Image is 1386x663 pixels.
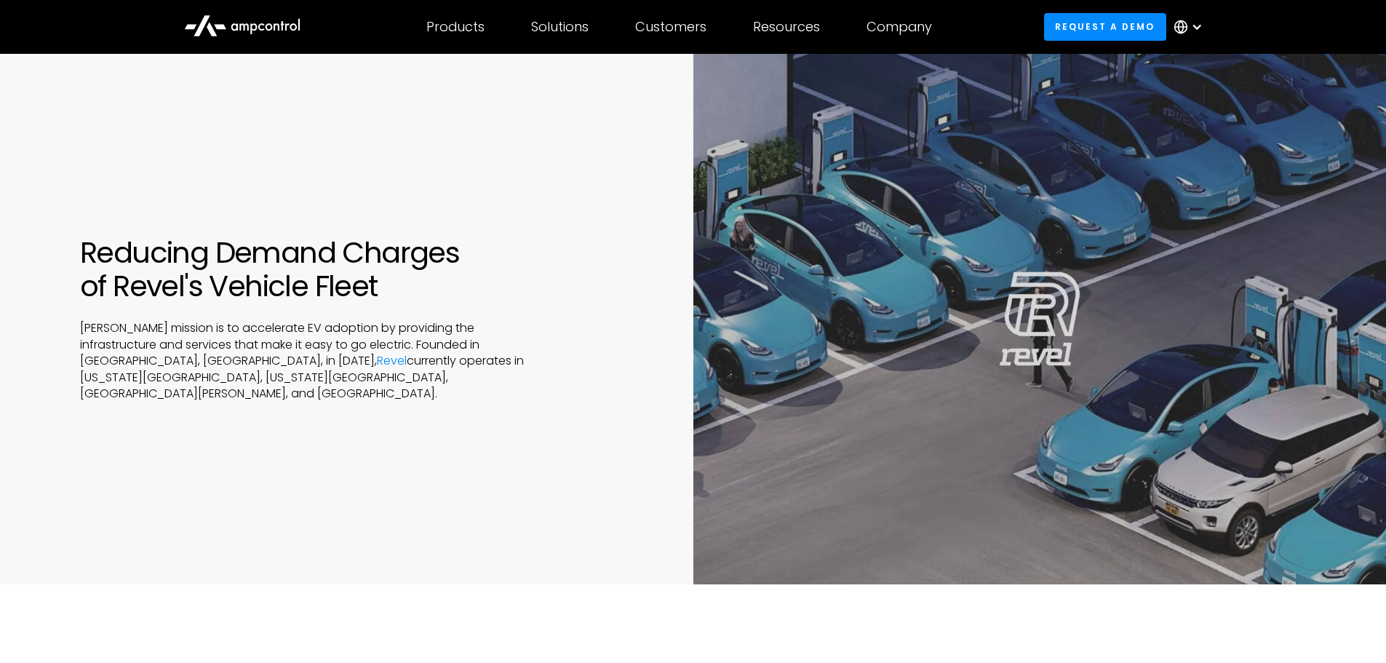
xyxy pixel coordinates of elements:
div: Resources [753,19,820,35]
div: Products [426,19,485,35]
p: [PERSON_NAME] mission is to accelerate EV adoption by providing the infrastructure and services t... [80,320,548,402]
div: Solutions [531,19,589,35]
div: Company [867,19,932,35]
div: Customers [635,19,706,35]
a: Request a demo [1044,13,1166,40]
a: Revel [377,352,407,369]
h1: Reducing Demand Charges of Revel's Vehicle Fleet [80,236,621,303]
